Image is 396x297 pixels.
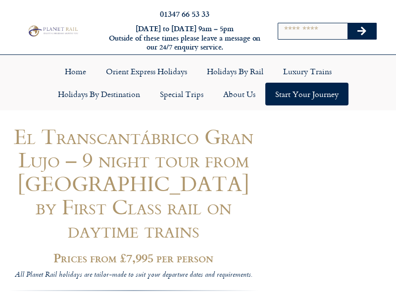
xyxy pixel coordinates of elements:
[197,60,273,83] a: Holidays by Rail
[15,269,252,281] i: All Planet Rail holidays are tailor-made to suit your departure dates and requirements.
[273,60,342,83] a: Luxury Trains
[9,125,258,242] h1: El Transcantábrico Gran Lujo – 9 night tour from [GEOGRAPHIC_DATA] by First Class rail on daytime...
[160,8,209,19] a: 01347 66 53 33
[48,83,150,105] a: Holidays by Destination
[108,24,261,52] h6: [DATE] to [DATE] 9am – 5pm Outside of these times please leave a message on our 24/7 enquiry serv...
[5,60,391,105] nav: Menu
[96,60,197,83] a: Orient Express Holidays
[265,83,348,105] a: Start your Journey
[9,251,258,264] h2: Prices from £7,995 per person
[213,83,265,105] a: About Us
[150,83,213,105] a: Special Trips
[347,23,376,39] button: Search
[26,24,79,37] img: Planet Rail Train Holidays Logo
[55,60,96,83] a: Home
